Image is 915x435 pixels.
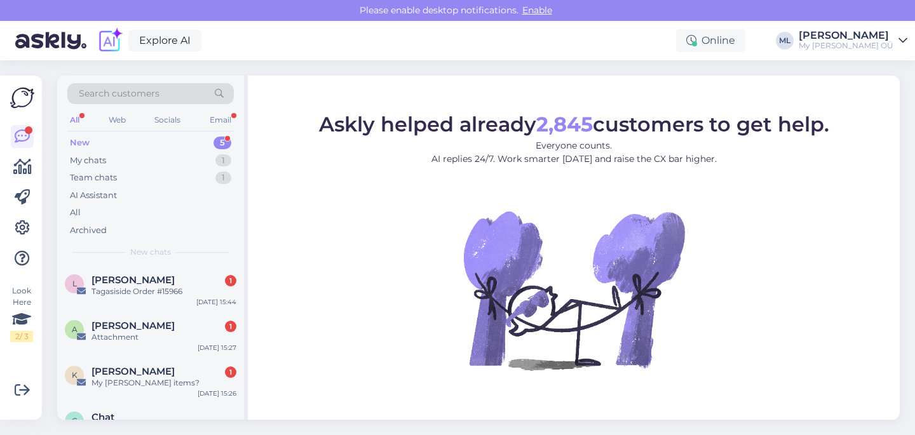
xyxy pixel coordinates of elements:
[518,4,556,16] span: Enable
[72,370,78,380] span: K
[536,111,593,136] b: 2,845
[198,343,236,352] div: [DATE] 15:27
[459,175,688,404] img: No Chat active
[213,137,231,149] div: 5
[799,30,893,41] div: [PERSON_NAME]
[70,224,107,237] div: Archived
[152,112,183,128] div: Socials
[72,279,77,288] span: L
[10,331,33,342] div: 2 / 3
[225,321,236,332] div: 1
[776,32,794,50] div: ML
[128,30,201,51] a: Explore AI
[215,154,231,167] div: 1
[97,27,123,54] img: explore-ai
[676,29,745,52] div: Online
[91,320,175,331] span: ABDUL GAFAR
[91,274,175,286] span: Loore Emilie Raav
[70,189,117,202] div: AI Assistant
[70,154,106,167] div: My chats
[799,30,907,51] a: [PERSON_NAME]My [PERSON_NAME] OÜ
[67,112,82,128] div: All
[799,41,893,51] div: My [PERSON_NAME] OÜ
[319,138,829,165] p: Everyone counts. AI replies 24/7. Work smarter [DATE] and raise the CX bar higher.
[91,331,236,343] div: Attachment
[319,111,829,136] span: Askly helped already customers to get help.
[79,87,159,100] span: Search customers
[70,137,90,149] div: New
[70,206,81,219] div: All
[207,112,234,128] div: Email
[10,285,33,342] div: Look Here
[91,366,175,377] span: Krystal Hanna
[72,416,78,425] span: C
[196,297,236,307] div: [DATE] 15:44
[10,86,34,110] img: Askly Logo
[225,366,236,378] div: 1
[91,412,114,423] span: Chat
[70,171,117,184] div: Team chats
[91,286,236,297] div: Tagasiside Order #15966
[91,377,236,389] div: My [PERSON_NAME] items?
[225,275,236,286] div: 1
[130,246,171,258] span: New chats
[106,112,128,128] div: Web
[72,325,78,334] span: A
[215,171,231,184] div: 1
[198,389,236,398] div: [DATE] 15:26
